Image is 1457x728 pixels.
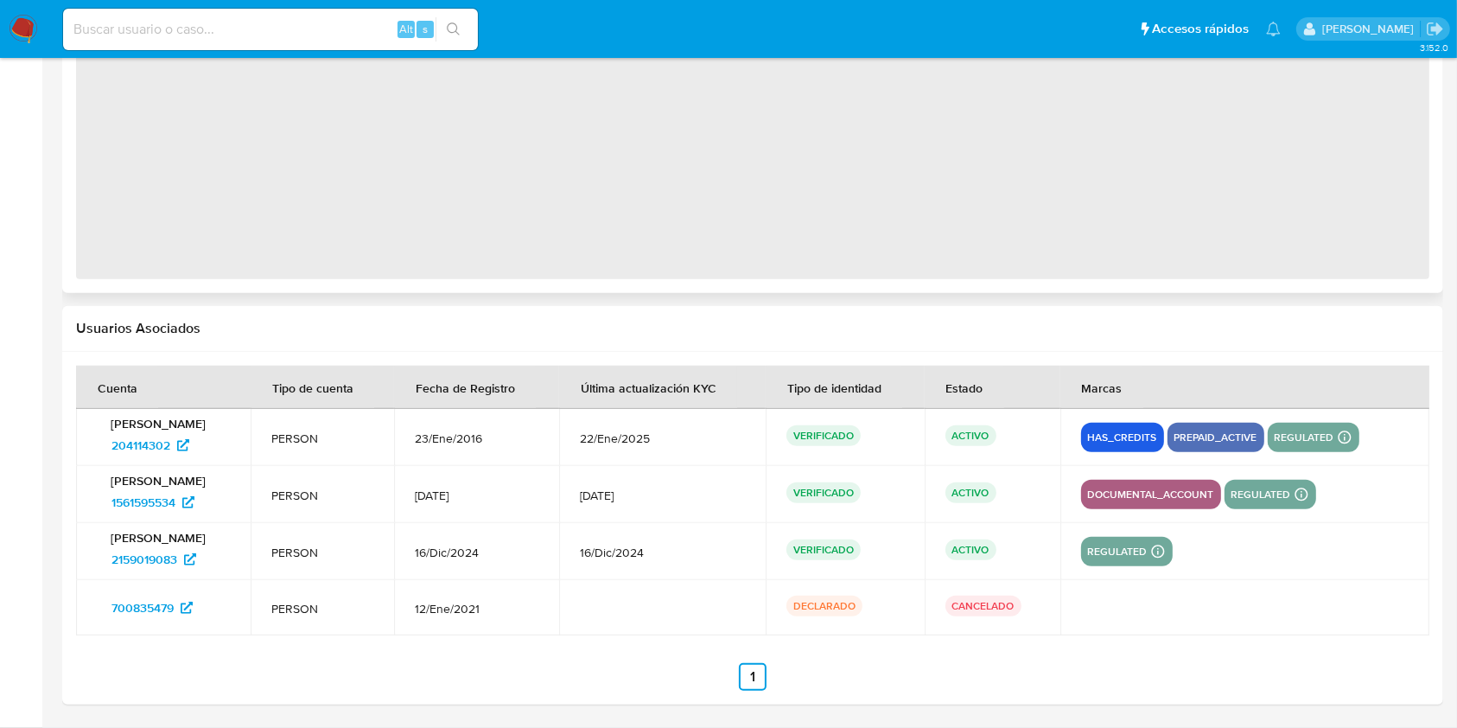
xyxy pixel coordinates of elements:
p: agustina.viggiano@mercadolibre.com [1322,21,1420,37]
h2: Usuarios Asociados [76,320,1429,337]
button: search-icon [436,17,471,42]
span: Alt [399,21,413,37]
a: Notificaciones [1266,22,1281,36]
input: Buscar usuario o caso... [63,18,478,41]
span: s [423,21,428,37]
span: Accesos rápidos [1152,20,1249,38]
a: Salir [1426,20,1444,38]
span: 3.152.0 [1420,41,1448,54]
